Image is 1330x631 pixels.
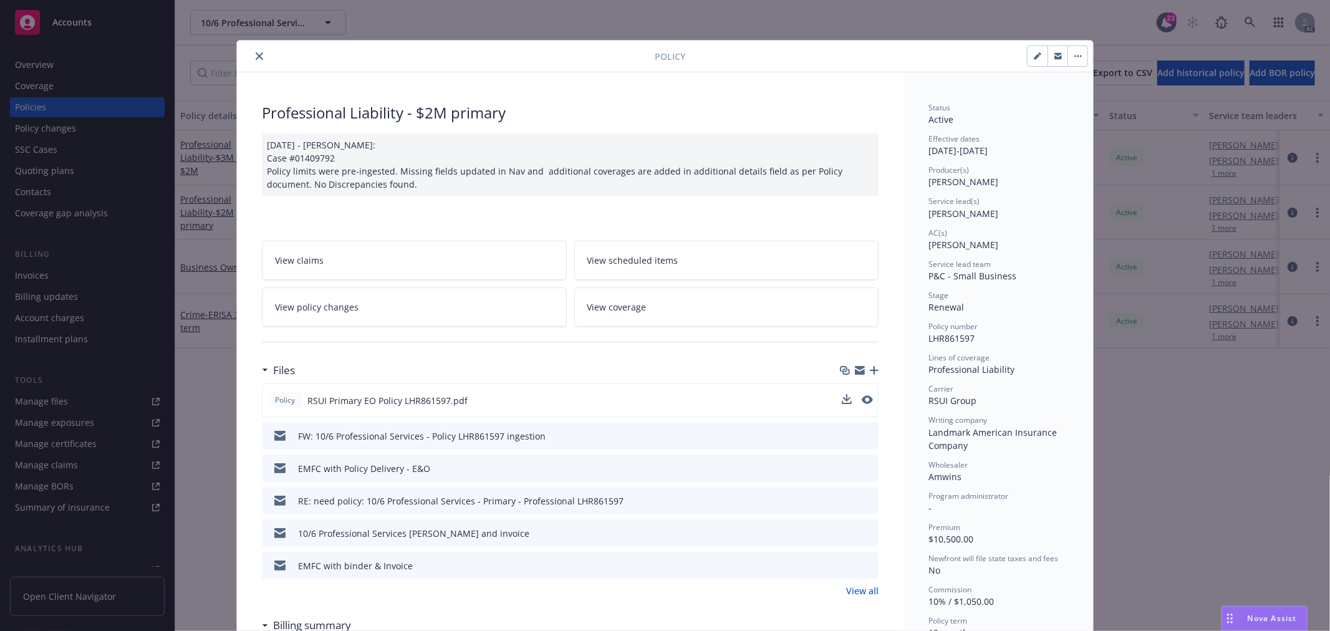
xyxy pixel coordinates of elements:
[574,287,879,327] a: View coverage
[262,362,295,378] div: Files
[928,553,1058,564] span: Newfront will file state taxes and fees
[928,228,947,238] span: AC(s)
[273,362,295,378] h3: Files
[928,471,961,483] span: Amwins
[587,254,678,267] span: View scheduled items
[928,502,932,514] span: -
[928,395,976,407] span: RSUI Group
[928,165,969,175] span: Producer(s)
[862,394,873,407] button: preview file
[862,395,873,404] button: preview file
[928,460,968,470] span: Wholesaler
[272,395,297,406] span: Policy
[862,559,874,572] button: preview file
[842,394,852,404] button: download file
[298,527,529,540] div: 10/6 Professional Services [PERSON_NAME] and invoice
[862,494,874,508] button: preview file
[928,533,973,545] span: $10,500.00
[928,364,1014,375] span: Professional Liability
[275,254,324,267] span: View claims
[928,133,1068,157] div: [DATE] - [DATE]
[928,564,940,576] span: No
[298,462,430,475] div: EMFC with Policy Delivery - E&O
[298,494,624,508] div: RE: need policy: 10/6 Professional Services - Primary - Professional LHR861597
[928,133,980,144] span: Effective dates
[842,462,852,475] button: download file
[1248,613,1297,624] span: Nova Assist
[928,113,953,125] span: Active
[655,50,685,63] span: Policy
[842,527,852,540] button: download file
[928,301,964,313] span: Renewal
[262,287,567,327] a: View policy changes
[928,321,978,332] span: Policy number
[928,584,971,595] span: Commission
[928,332,975,344] span: LHR861597
[252,49,267,64] button: close
[928,239,998,251] span: [PERSON_NAME]
[307,394,468,407] span: RSUI Primary EO Policy LHR861597.pdf
[262,133,879,196] div: [DATE] - [PERSON_NAME]: Case #01409792 Policy limits were pre-ingested. Missing fields updated in...
[928,595,994,607] span: 10% / $1,050.00
[928,259,991,269] span: Service lead team
[928,290,948,301] span: Stage
[846,584,879,597] a: View all
[928,426,1059,451] span: Landmark American Insurance Company
[928,383,953,394] span: Carrier
[298,430,546,443] div: FW: 10/6 Professional Services - Policy LHR861597 ingestion
[842,430,852,443] button: download file
[928,208,998,219] span: [PERSON_NAME]
[928,522,960,532] span: Premium
[928,615,967,626] span: Policy term
[574,241,879,280] a: View scheduled items
[928,491,1008,501] span: Program administrator
[262,102,879,123] div: Professional Liability - $2M primary
[862,462,874,475] button: preview file
[862,527,874,540] button: preview file
[842,494,852,508] button: download file
[928,415,987,425] span: Writing company
[1222,606,1308,631] button: Nova Assist
[298,559,413,572] div: EMFC with binder & Invoice
[928,352,990,363] span: Lines of coverage
[275,301,359,314] span: View policy changes
[928,270,1016,282] span: P&C - Small Business
[928,196,980,206] span: Service lead(s)
[587,301,647,314] span: View coverage
[928,176,998,188] span: [PERSON_NAME]
[842,394,852,407] button: download file
[842,559,852,572] button: download file
[862,430,874,443] button: preview file
[262,241,567,280] a: View claims
[928,102,950,113] span: Status
[1222,607,1238,630] div: Drag to move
